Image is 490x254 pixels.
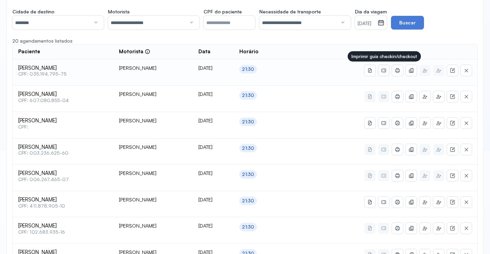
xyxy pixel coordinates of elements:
[108,9,130,15] span: Motorista
[119,65,187,71] div: [PERSON_NAME]
[18,229,108,235] span: CPF: 102.683.935-16
[242,224,254,230] div: 21:30
[198,170,229,176] div: [DATE]
[119,144,187,150] div: [PERSON_NAME]
[259,9,321,15] span: Necessidade de transporte
[198,65,229,71] div: [DATE]
[18,177,108,183] span: CPF: 006.267.465-07
[119,48,150,55] div: Motorista
[242,198,254,204] div: 21:30
[119,170,187,176] div: [PERSON_NAME]
[242,119,254,125] div: 21:30
[242,145,254,151] div: 21:30
[18,71,108,77] span: CPF: 035.194.795-75
[198,48,210,55] span: Data
[18,170,108,177] span: [PERSON_NAME]
[119,91,187,97] div: [PERSON_NAME]
[358,20,375,27] small: [DATE]
[18,118,108,124] span: [PERSON_NAME]
[198,91,229,97] div: [DATE]
[12,9,54,15] span: Cidade de destino
[12,38,478,44] div: 20 agendamentos listados
[391,16,424,30] button: Buscar
[242,66,254,72] div: 21:30
[119,197,187,203] div: [PERSON_NAME]
[18,223,108,229] span: [PERSON_NAME]
[18,144,108,151] span: [PERSON_NAME]
[18,98,108,103] span: CPF: 607.080.855-04
[18,65,108,71] span: [PERSON_NAME]
[18,203,108,209] span: CPF: 411.878.905-10
[18,91,108,98] span: [PERSON_NAME]
[119,118,187,124] div: [PERSON_NAME]
[198,223,229,229] div: [DATE]
[204,9,242,15] span: CPF do paciente
[355,9,387,15] span: Dia da viagem
[18,48,40,55] span: Paciente
[239,48,259,55] span: Horário
[242,92,254,98] div: 21:30
[18,197,108,203] span: [PERSON_NAME]
[242,172,254,177] div: 21:30
[198,197,229,203] div: [DATE]
[119,223,187,229] div: [PERSON_NAME]
[198,118,229,124] div: [DATE]
[198,144,229,150] div: [DATE]
[18,124,108,130] span: CPF:
[18,150,108,156] span: CPF: 003.236.625-60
